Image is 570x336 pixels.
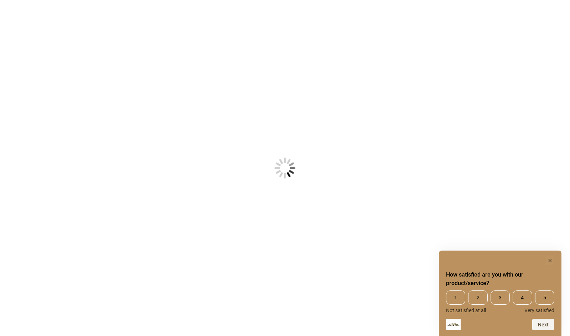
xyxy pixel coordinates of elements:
[491,290,510,305] span: 3
[446,290,465,305] span: 1
[546,256,554,265] button: Hide survey
[446,290,554,313] div: How satisfied are you with our product/service? Select an option from 1 to 5, with 1 being Not sa...
[535,290,554,305] span: 5
[446,256,554,330] div: How satisfied are you with our product/service? Select an option from 1 to 5, with 1 being Not sa...
[468,290,487,305] span: 2
[532,319,554,330] button: Next question
[446,271,554,288] h2: How satisfied are you with our product/service? Select an option from 1 to 5, with 1 being Not sa...
[446,308,486,313] span: Not satisfied at all
[524,308,554,313] span: Very satisfied
[513,290,532,305] span: 4
[239,122,331,214] img: Loading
